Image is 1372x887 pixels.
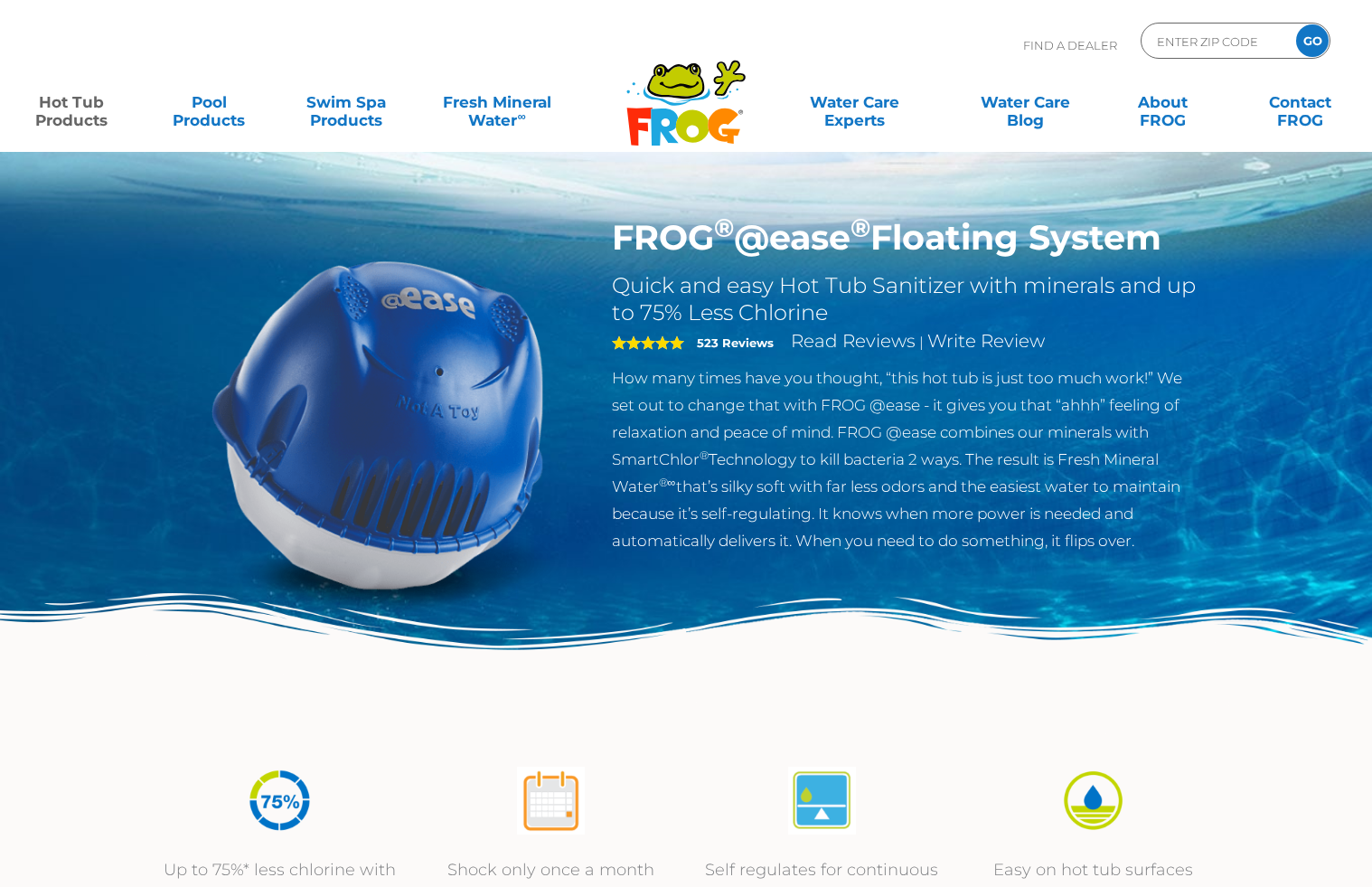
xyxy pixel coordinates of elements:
img: Easy on Swim Spa Surfaces & Less Odor — FROG® Gentle Water Care [1059,767,1127,835]
sup: ® [850,212,870,243]
p: Shock only once a month [433,857,668,882]
sup: ® [700,448,709,462]
img: Frog Products Logo [616,36,756,146]
strong: 523 Reviews [697,335,774,350]
h2: Quick and easy Hot Tub Sanitizer with minerals and up to 75% Less Chlorine [612,272,1202,326]
a: Hot TubProducts [18,84,125,120]
img: 75% Less Chlorine — FROG® Fresh Mineral Water® Advantage [246,767,314,835]
sup: ®∞ [659,476,676,489]
img: Self-Regulates for Continuous Crystal-Clear Water — FROG® Smart Water Care [788,767,856,835]
h1: FROG @ease Floating System [612,217,1202,259]
p: How many times have you thought, “this hot tub is just too much work!” We set out to change that ... [612,364,1202,554]
a: Write Review [927,330,1045,352]
a: ContactFROG [1247,84,1354,120]
p: Find A Dealer [1023,23,1117,68]
a: Swim SpaProducts [293,84,399,120]
a: Water CareBlog [973,84,1079,120]
a: AboutFROG [1110,84,1217,120]
a: Water CareExperts [768,84,942,120]
a: Read Reviews [791,330,916,352]
a: Fresh MineralWater∞ [430,84,564,120]
span: | [919,334,924,351]
sup: ∞ [517,109,525,123]
sup: ® [714,212,734,243]
span: 5 [612,335,684,350]
img: Shock Only Once a Month — FROG® Easy Water Care Benefit [517,767,585,835]
input: GO [1296,24,1329,57]
a: PoolProducts [155,84,262,120]
img: hot-tub-product-atease-system.png [171,217,585,631]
